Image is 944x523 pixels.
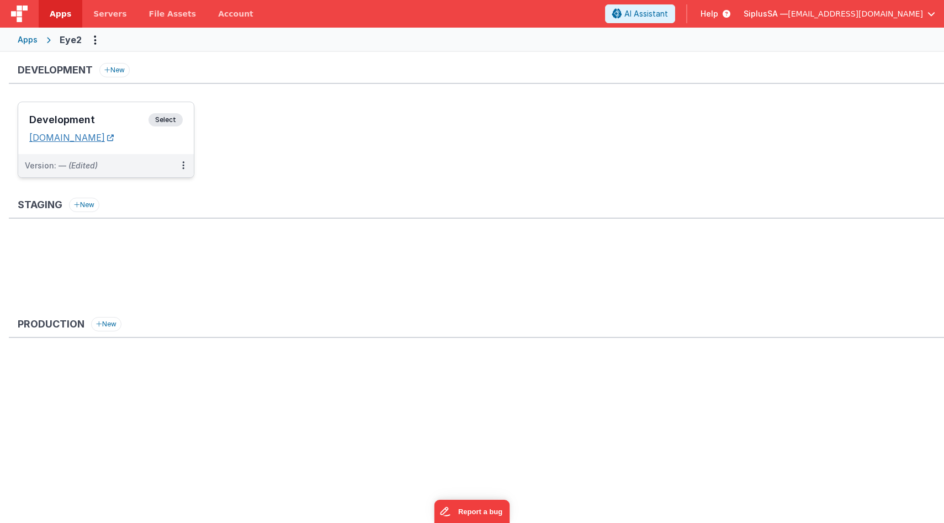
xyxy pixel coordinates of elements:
[149,8,197,19] span: File Assets
[69,198,99,212] button: New
[788,8,923,19] span: [EMAIL_ADDRESS][DOMAIN_NAME]
[701,8,718,19] span: Help
[18,65,93,76] h3: Development
[744,8,935,19] button: SiplusSA — [EMAIL_ADDRESS][DOMAIN_NAME]
[434,500,510,523] iframe: Marker.io feedback button
[18,319,84,330] h3: Production
[18,34,38,45] div: Apps
[149,113,183,126] span: Select
[60,33,82,46] div: Eye2
[744,8,788,19] span: SiplusSA —
[624,8,668,19] span: AI Assistant
[86,31,104,49] button: Options
[99,63,130,77] button: New
[91,317,121,331] button: New
[29,132,114,143] a: [DOMAIN_NAME]
[25,160,98,171] div: Version: —
[29,114,149,125] h3: Development
[18,199,62,210] h3: Staging
[50,8,71,19] span: Apps
[93,8,126,19] span: Servers
[68,161,98,170] span: (Edited)
[605,4,675,23] button: AI Assistant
